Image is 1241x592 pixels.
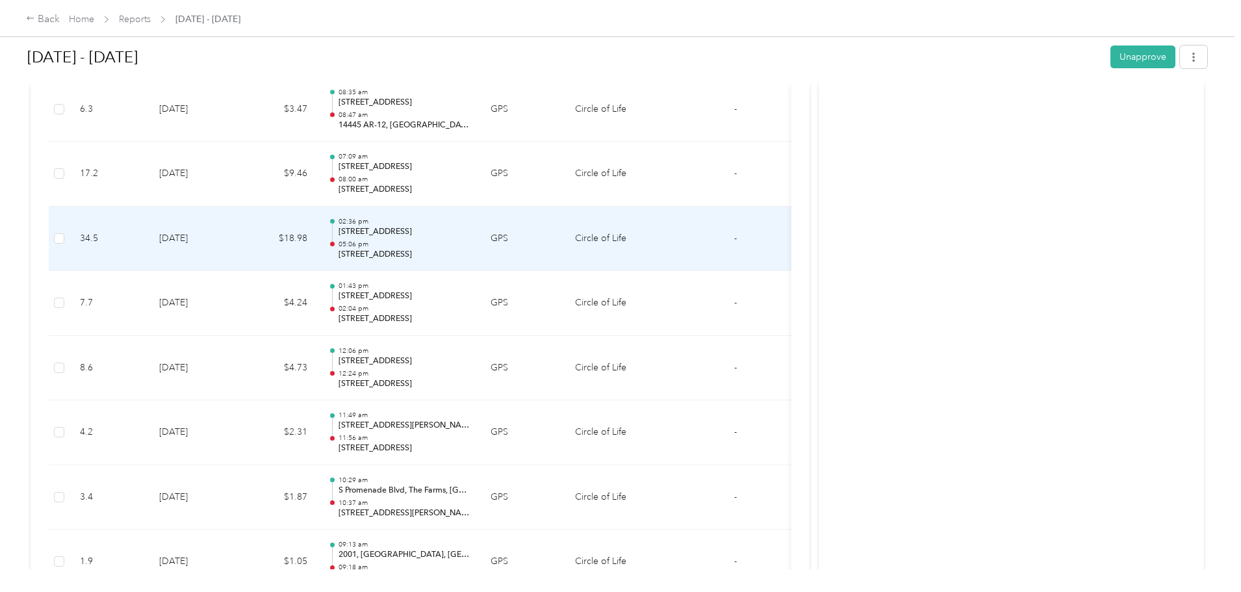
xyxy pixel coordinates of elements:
[339,152,470,161] p: 07:09 am
[339,420,470,431] p: [STREET_ADDRESS][PERSON_NAME]
[119,14,151,25] a: Reports
[339,120,470,131] p: 14445 AR-12, [GEOGRAPHIC_DATA], [GEOGRAPHIC_DATA], [GEOGRAPHIC_DATA]
[339,498,470,508] p: 10:37 am
[339,217,470,226] p: 02:36 pm
[70,465,149,530] td: 3.4
[480,465,565,530] td: GPS
[339,97,470,109] p: [STREET_ADDRESS]
[480,336,565,401] td: GPS
[565,77,662,142] td: Circle of Life
[339,175,470,184] p: 08:00 am
[339,88,470,97] p: 08:35 am
[734,297,737,308] span: -
[480,207,565,272] td: GPS
[339,508,470,519] p: [STREET_ADDRESS][PERSON_NAME]
[1168,519,1241,592] iframe: Everlance-gr Chat Button Frame
[149,336,240,401] td: [DATE]
[565,142,662,207] td: Circle of Life
[26,12,60,27] div: Back
[27,42,1101,73] h1: Sep 14 - 27, 2025
[70,207,149,272] td: 34.5
[339,184,470,196] p: [STREET_ADDRESS]
[240,271,318,336] td: $4.24
[339,563,470,572] p: 09:18 am
[70,142,149,207] td: 17.2
[240,207,318,272] td: $18.98
[339,110,470,120] p: 08:47 am
[734,103,737,114] span: -
[339,411,470,420] p: 11:49 am
[339,476,470,485] p: 10:29 am
[734,556,737,567] span: -
[149,77,240,142] td: [DATE]
[734,233,737,244] span: -
[339,313,470,325] p: [STREET_ADDRESS]
[339,161,470,173] p: [STREET_ADDRESS]
[70,336,149,401] td: 8.6
[149,207,240,272] td: [DATE]
[1110,45,1175,68] button: Unapprove
[339,304,470,313] p: 02:04 pm
[240,400,318,465] td: $2.31
[69,14,94,25] a: Home
[339,355,470,367] p: [STREET_ADDRESS]
[339,281,470,290] p: 01:43 pm
[339,249,470,261] p: [STREET_ADDRESS]
[240,465,318,530] td: $1.87
[734,362,737,373] span: -
[339,369,470,378] p: 12:24 pm
[339,443,470,454] p: [STREET_ADDRESS]
[565,207,662,272] td: Circle of Life
[339,433,470,443] p: 11:56 am
[149,271,240,336] td: [DATE]
[240,336,318,401] td: $4.73
[480,142,565,207] td: GPS
[339,240,470,249] p: 05:06 pm
[480,77,565,142] td: GPS
[734,491,737,502] span: -
[70,77,149,142] td: 6.3
[240,77,318,142] td: $3.47
[339,226,470,238] p: [STREET_ADDRESS]
[149,142,240,207] td: [DATE]
[339,346,470,355] p: 12:06 pm
[149,465,240,530] td: [DATE]
[175,12,240,26] span: [DATE] - [DATE]
[734,426,737,437] span: -
[149,400,240,465] td: [DATE]
[70,400,149,465] td: 4.2
[480,271,565,336] td: GPS
[339,540,470,549] p: 09:13 am
[565,271,662,336] td: Circle of Life
[480,400,565,465] td: GPS
[565,400,662,465] td: Circle of Life
[70,271,149,336] td: 7.7
[339,485,470,496] p: S Promenade Blvd, The Farms, [GEOGRAPHIC_DATA], [GEOGRAPHIC_DATA]
[339,290,470,302] p: [STREET_ADDRESS]
[240,142,318,207] td: $9.46
[565,465,662,530] td: Circle of Life
[734,168,737,179] span: -
[339,549,470,561] p: 2001, [GEOGRAPHIC_DATA], [GEOGRAPHIC_DATA][PERSON_NAME][GEOGRAPHIC_DATA], [US_STATE], 72758, [GEO...
[565,336,662,401] td: Circle of Life
[339,378,470,390] p: [STREET_ADDRESS]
